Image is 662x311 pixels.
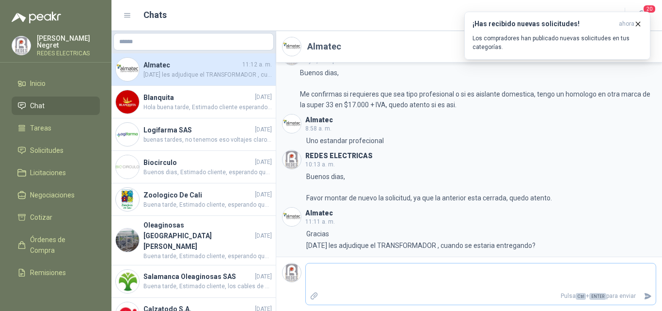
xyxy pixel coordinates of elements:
img: Company Logo [283,115,301,133]
a: Negociaciones [12,186,100,204]
a: Company LogoLogifarma SAS[DATE]buenas tardes, no tenemos eso voltajes claros aun, aceite [111,118,276,151]
a: Cotizar [12,208,100,227]
img: Company Logo [116,90,139,114]
a: Company LogoSalamanca Oleaginosas SAS[DATE]Buena tarde, Estimado cliente, los cables de calibre #... [111,265,276,298]
p: Los compradores han publicado nuevas solicitudes en tus categorías. [473,34,642,51]
span: Buenos dias, Estimado cliente, esperando que se encuentre bien, le informo que la referencia GC61... [143,168,272,177]
h3: ¡Has recibido nuevas solicitudes! [473,20,615,28]
span: Buena tarde, Estimado cliente, los cables de calibre #10 en adelante se distribuye en rollos de 1... [143,282,272,291]
span: ahora [619,20,634,28]
p: REDES ELECTRICAS [37,50,100,56]
h1: Chats [143,8,167,22]
span: Chat [30,100,45,111]
span: Ctrl [576,293,586,300]
p: Buenos dias, Favor montar de nuevo la solicitud, ya que la anterior esta cerrada, quedo atento. [306,171,552,203]
a: Tareas [12,119,100,137]
a: Company LogoAlmatec11:12 a. m.[DATE] les adjudique el TRANSFORMADOR , cuando se estaria entregando? [111,53,276,86]
img: Company Logo [12,36,31,55]
img: Company Logo [116,155,139,179]
h3: Almatec [305,117,333,123]
span: Negociaciones [30,190,75,200]
img: Company Logo [283,150,301,169]
p: Gracias [306,229,329,239]
h4: Almatec [143,60,240,70]
span: [DATE] les adjudique el TRANSFORMADOR , cuando se estaria entregando? [143,70,272,80]
a: Chat [12,97,100,115]
p: [DATE] les adjudique el TRANSFORMADOR , cuando se estaria entregando? [306,240,536,251]
span: Buena tarde, Estimado cliente, esperando que se encuentre bien, favor indicar tipo de toma: sobre... [143,252,272,261]
a: Inicio [12,74,100,93]
span: Inicio [30,78,46,89]
h3: REDES ELECTRICAS [305,153,373,159]
span: Hola buena tarde, Estimado cliente esperando que se encuentre bien, revisando la solicitud me ind... [143,103,272,112]
button: Enviar [640,288,656,305]
img: Company Logo [116,123,139,146]
span: ayer, 2:24 p. m. [305,57,345,64]
a: Configuración [12,286,100,304]
p: Pulsa + para enviar [322,288,640,305]
img: Company Logo [283,208,301,226]
span: 10:13 a. m. [305,161,335,168]
button: 20 [633,7,650,24]
img: Company Logo [116,188,139,211]
span: [DATE] [255,158,272,167]
span: Cotizar [30,212,52,223]
h4: Oleaginosas [GEOGRAPHIC_DATA][PERSON_NAME] [143,220,253,252]
span: Tareas [30,123,51,133]
span: Órdenes de Compra [30,234,91,256]
span: 11:12 a. m. [242,60,272,69]
a: Company LogoBlanquita[DATE]Hola buena tarde, Estimado cliente esperando que se encuentre bien, re... [111,86,276,118]
span: 8:58 a. m. [305,125,331,132]
img: Company Logo [116,270,139,293]
a: Solicitudes [12,141,100,160]
span: ENTER [589,293,606,300]
img: Company Logo [283,37,301,56]
p: [PERSON_NAME] Negret [37,35,100,49]
span: [DATE] [255,93,272,102]
span: [DATE] [255,190,272,199]
a: Licitaciones [12,164,100,182]
span: buenas tardes, no tenemos eso voltajes claros aun, aceite [143,135,272,145]
h2: Almatec [307,40,341,53]
label: Adjuntar archivos [306,288,322,305]
button: ¡Has recibido nuevas solicitudes!ahora Los compradores han publicado nuevas solicitudes en tus ca... [464,12,650,60]
a: Remisiones [12,263,100,282]
span: Licitaciones [30,167,66,178]
a: Company LogoOleaginosas [GEOGRAPHIC_DATA][PERSON_NAME][DATE]Buena tarde, Estimado cliente, espera... [111,216,276,265]
h3: Almatec [305,211,333,216]
a: Company LogoBiocirculo[DATE]Buenos dias, Estimado cliente, esperando que se encuentre bien, le in... [111,151,276,183]
a: Órdenes de Compra [12,230,100,260]
span: 11:11 a. m. [305,218,335,225]
span: [DATE] [255,125,272,134]
img: Company Logo [116,58,139,81]
h4: Zoologico De Cali [143,190,253,200]
img: Company Logo [116,229,139,252]
p: Uno estandar profecional [306,135,384,146]
span: Solicitudes [30,145,63,156]
h4: Biocirculo [143,157,253,168]
span: Remisiones [30,267,66,278]
span: [DATE] [255,231,272,241]
img: Logo peakr [12,12,61,23]
h4: Blanquita [143,92,253,103]
h4: Salamanca Oleaginosas SAS [143,271,253,282]
a: Company LogoZoologico De Cali[DATE]Buena tarde, Estimado cliente, esperando que se encuentre bien... [111,183,276,216]
p: Buenos dias, Me confirmas si requieres que sea tipo profesional o si es aislante domestica, tengo... [300,67,656,110]
h4: Logifarma SAS [143,125,253,135]
img: Company Logo [283,263,301,282]
span: [DATE] [255,272,272,281]
span: 20 [643,4,656,14]
span: Buena tarde, Estimado cliente, esperando que se encuentre bien, los amarres que distribuimos solo... [143,200,272,210]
